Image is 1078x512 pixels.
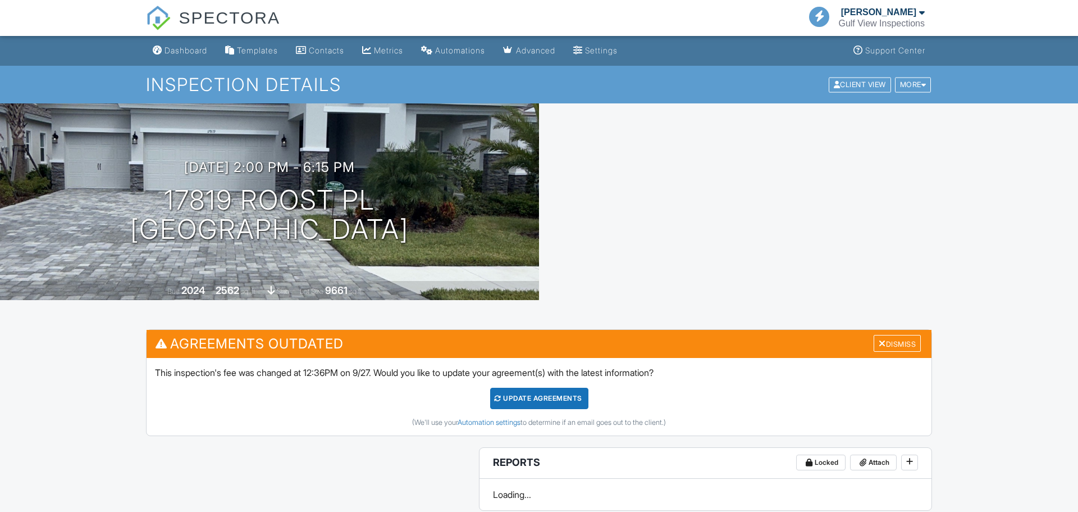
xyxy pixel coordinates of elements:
[167,287,180,296] span: Built
[349,287,363,296] span: sq.ft.
[237,46,278,55] div: Templates
[179,6,280,29] span: SPECTORA
[147,358,931,436] div: This inspection's fee was changed at 12:36PM on 9/27. Would you like to update your agreement(s) ...
[374,46,403,55] div: Metrics
[184,160,355,175] h3: [DATE] 2:00 pm - 6:15 pm
[490,388,588,409] div: Update Agreements
[358,40,408,61] a: Metrics
[146,6,171,30] img: The Best Home Inspection Software - Spectora
[895,77,931,92] div: More
[849,40,930,61] a: Support Center
[325,284,348,296] div: 9661
[435,46,485,55] div: Automations
[585,46,618,55] div: Settings
[829,77,891,92] div: Client View
[147,330,931,357] h3: Agreements Outdated
[838,18,925,29] div: Gulf View Inspections
[165,46,207,55] div: Dashboard
[309,46,344,55] div: Contacts
[181,284,205,296] div: 2024
[516,46,555,55] div: Advanced
[146,17,280,38] a: SPECTORA
[291,40,349,61] a: Contacts
[130,185,409,245] h1: 17819 Roost Pl [GEOGRAPHIC_DATA]
[300,287,323,296] span: Lot Size
[841,7,916,18] div: [PERSON_NAME]
[874,335,921,352] div: Dismiss
[241,287,257,296] span: sq. ft.
[569,40,622,61] a: Settings
[216,284,239,296] div: 2562
[221,40,282,61] a: Templates
[417,40,490,61] a: Automations (Basic)
[865,46,925,55] div: Support Center
[155,418,923,427] div: (We'll use your to determine if an email goes out to the client.)
[458,418,520,427] a: Automation settings
[277,287,289,296] span: slab
[499,40,560,61] a: Advanced
[828,80,894,88] a: Client View
[148,40,212,61] a: Dashboard
[146,75,932,94] h1: Inspection Details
